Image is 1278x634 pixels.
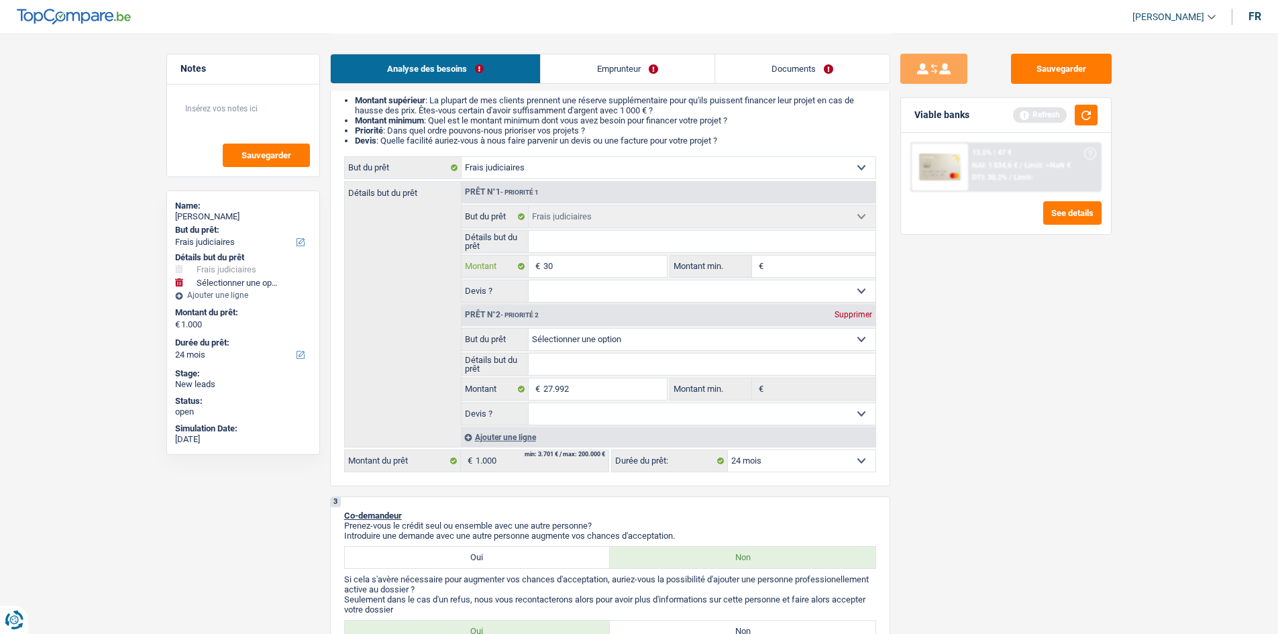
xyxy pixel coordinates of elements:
[175,290,311,300] div: Ajouter une ligne
[462,378,529,400] label: Montant
[344,594,876,615] p: Seulement dans le cas d'un refus, nous vous recontacterons alors pour avoir plus d'informations s...
[462,354,529,375] label: Détails but du prêt
[175,434,311,445] div: [DATE]
[670,378,752,400] label: Montant min.
[914,109,969,121] div: Viable banks
[972,173,1007,182] span: DTI: 30.2%
[344,531,876,541] p: Introduire une demande avec une autre personne augmente vos chances d'acceptation.
[180,63,306,74] h5: Notes
[462,403,529,425] label: Devis ?
[610,547,875,568] label: Non
[355,95,425,105] strong: Montant supérieur
[223,144,310,167] button: Sauvegarder
[175,396,311,407] div: Status:
[612,450,728,472] label: Durée du prêt:
[462,256,529,277] label: Montant
[175,407,311,417] div: open
[1009,173,1012,182] span: /
[831,311,875,319] div: Supprimer
[1132,11,1204,23] span: [PERSON_NAME]
[345,547,610,568] label: Oui
[752,378,767,400] span: €
[461,450,476,472] span: €
[344,521,876,531] p: Prenez-vous le crédit seul ou ensemble avec une autre personne?
[972,161,1018,170] span: NAI: 1 534,6 €
[715,54,890,83] a: Documents
[345,450,461,472] label: Montant du prêt
[355,115,876,125] li: : Quel est le montant minimum dont vous avez besoin pour financer votre projet ?
[355,136,376,146] span: Devis
[462,329,529,350] label: But du prêt
[175,252,311,263] div: Détails but du prêt
[1014,173,1033,182] span: Limit:
[462,280,529,302] label: Devis ?
[1122,6,1216,28] a: [PERSON_NAME]
[500,311,539,319] span: - Priorité 2
[175,201,311,211] div: Name:
[1011,54,1112,84] button: Sauvegarder
[345,157,462,178] label: But du prêt
[175,225,309,235] label: But du prêt:
[461,427,875,447] div: Ajouter une ligne
[1013,107,1067,122] div: Refresh
[345,182,461,197] label: Détails but du prêt
[344,511,402,521] span: Co-demandeur
[462,206,529,227] label: But du prêt
[175,368,311,379] div: Stage:
[462,311,542,319] div: Prêt n°2
[175,379,311,390] div: New leads
[525,452,605,458] div: min: 3.701 € / max: 200.000 €
[331,54,540,83] a: Analyse des besoins
[1043,201,1102,225] button: See details
[462,188,542,197] div: Prêt n°1
[1024,161,1071,170] span: Limit: >NaN €
[175,423,311,434] div: Simulation Date:
[462,231,529,252] label: Détails but du prêt
[752,256,767,277] span: €
[175,319,180,330] span: €
[242,151,291,160] span: Sauvegarder
[972,148,1012,157] div: 13.5% | 47 €
[1248,10,1261,23] div: fr
[355,95,876,115] li: : La plupart de mes clients prennent une réserve supplémentaire pour qu'ils puissent financer leu...
[670,256,752,277] label: Montant min.
[919,154,961,180] img: Cofidis CC
[331,497,341,507] div: 3
[500,189,539,196] span: - Priorité 1
[17,9,131,25] img: TopCompare Logo
[175,211,311,222] div: [PERSON_NAME]
[355,136,876,146] li: : Quelle facilité auriez-vous à nous faire parvenir un devis ou une facture pour votre projet ?
[355,125,383,136] strong: Priorité
[355,125,876,136] li: : Dans quel ordre pouvons-nous prioriser vos projets ?
[529,256,543,277] span: €
[344,574,876,594] p: Si cela s'avère nécessaire pour augmenter vos chances d'acceptation, auriez-vous la possibilité d...
[175,337,309,348] label: Durée du prêt:
[1020,161,1022,170] span: /
[175,307,309,318] label: Montant du prêt:
[355,115,424,125] strong: Montant minimum
[541,54,714,83] a: Emprunteur
[529,378,543,400] span: €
